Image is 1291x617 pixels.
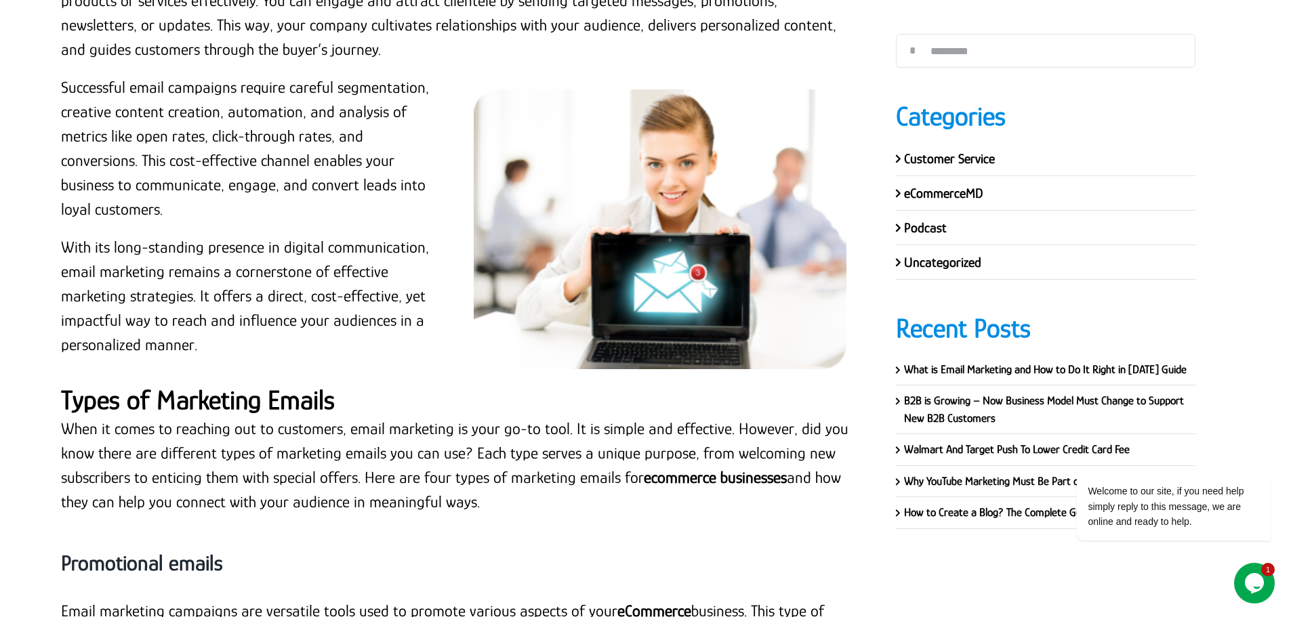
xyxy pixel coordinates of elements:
[61,417,855,514] p: When it comes to reaching out to customers, email marketing is your go-to tool. It is simple and ...
[904,394,1184,425] a: B2B is Growing – Now Business Model Must Change to Support New B2B Customers
[904,186,983,200] a: eCommerceMD
[896,310,1196,347] h4: Recent Posts
[896,98,1196,135] h4: Categories
[904,220,947,235] a: Podcast
[61,385,335,415] strong: Types of Marketing Emails
[904,475,1157,488] a: Why YouTube Marketing Must Be Part of Your 2022 Plan?
[1033,350,1277,556] iframe: chat widget
[904,151,995,166] a: Customer Service
[61,235,442,357] p: With its long-standing presence in digital communication, email marketing remains a cornerstone o...
[1234,563,1277,603] iframe: chat widget
[904,443,1130,456] a: Walmart And Target Push To Lower Credit Card Fee
[904,255,981,270] a: Uncategorized
[61,551,223,575] strong: Promotional emails
[896,34,930,68] input: Search
[644,468,787,486] a: ecommerce businesses
[61,75,442,221] p: Successful email campaigns require careful segmentation, creative content creation, automation, a...
[904,363,1187,376] a: What is Email Marketing and How to Do It Right in [DATE] Guide
[896,34,1196,68] input: Search...
[474,89,846,369] img: What-is-Email-Marketing
[904,506,1094,519] a: How to Create a Blog? The Complete Guide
